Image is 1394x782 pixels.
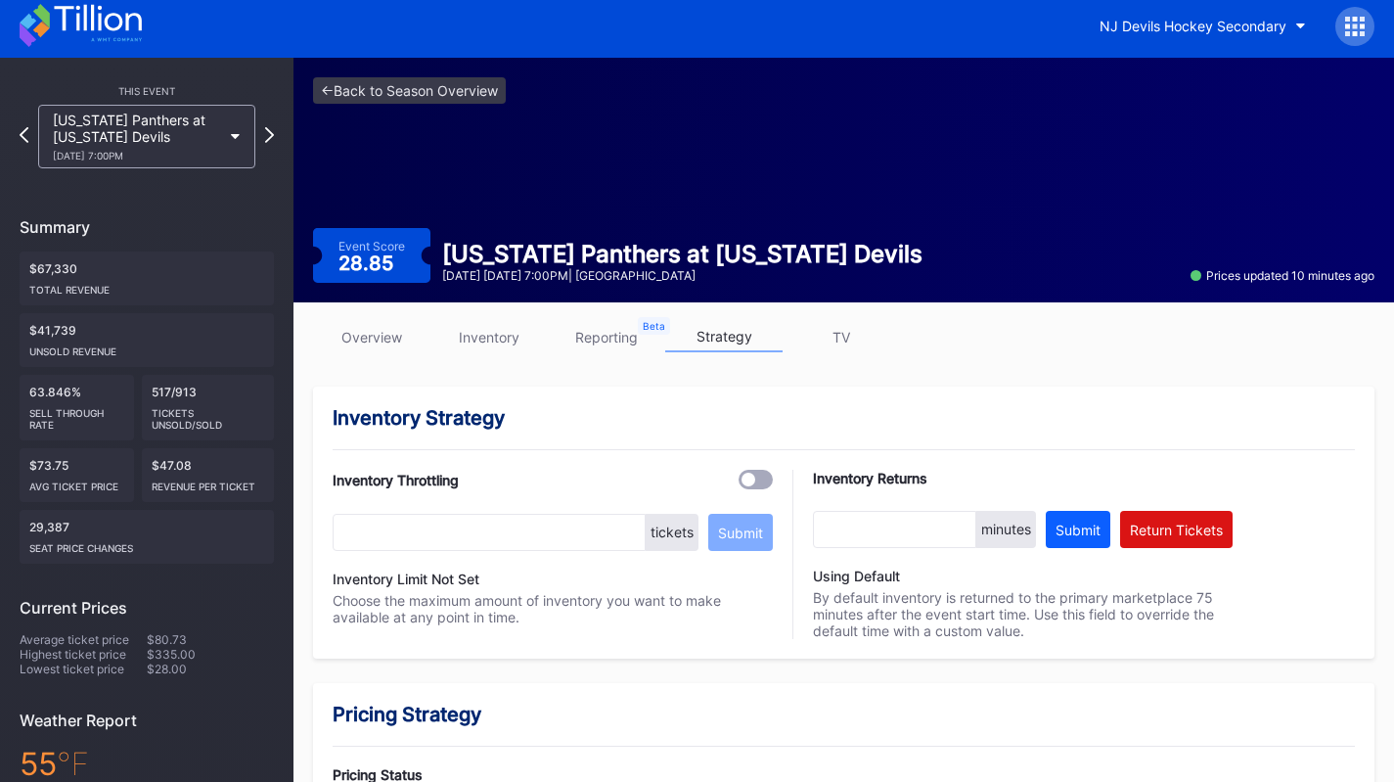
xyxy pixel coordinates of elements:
div: NJ Devils Hockey Secondary [1100,18,1286,34]
button: Return Tickets [1120,511,1233,548]
div: Pricing Strategy [333,703,1355,726]
a: overview [313,322,430,352]
div: 63.846% [20,375,134,440]
div: Inventory Throttling [333,472,459,488]
div: Choose the maximum amount of inventory you want to make available at any point in time. [333,592,773,625]
div: Unsold Revenue [29,338,264,357]
div: [US_STATE] Panthers at [US_STATE] Devils [442,240,922,268]
div: Return Tickets [1130,522,1223,538]
div: $41,739 [20,313,274,367]
div: Submit [1056,522,1101,538]
div: Total Revenue [29,276,264,296]
div: This Event [20,85,274,97]
div: Inventory Limit Not Set [333,571,773,587]
div: 29,387 [20,510,274,564]
button: NJ Devils Hockey Secondary [1085,8,1321,44]
div: $67,330 [20,252,274,305]
div: Event Score [338,239,405,253]
div: $335.00 [147,647,274,662]
div: tickets [646,514,698,551]
a: TV [783,322,900,352]
a: <-Back to Season Overview [313,77,506,104]
div: Inventory Strategy [333,406,1355,430]
div: Lowest ticket price [20,662,147,676]
div: seat price changes [29,534,264,554]
div: $73.75 [20,448,134,502]
div: 517/913 [142,375,275,440]
div: Submit [718,525,763,541]
div: Revenue per ticket [152,473,265,492]
div: Sell Through Rate [29,399,124,431]
div: Avg ticket price [29,473,124,492]
div: [US_STATE] Panthers at [US_STATE] Devils [53,112,221,161]
div: $80.73 [147,632,274,647]
div: $47.08 [142,448,275,502]
div: Highest ticket price [20,647,147,662]
div: [DATE] [DATE] 7:00PM | [GEOGRAPHIC_DATA] [442,268,922,283]
a: reporting [548,322,665,352]
a: inventory [430,322,548,352]
div: Tickets Unsold/Sold [152,399,265,431]
button: Submit [708,514,773,551]
div: minutes [976,511,1036,548]
div: Current Prices [20,598,274,618]
div: Weather Report [20,711,274,730]
div: [DATE] 7:00PM [53,150,221,161]
button: Submit [1046,511,1110,548]
div: Summary [20,217,274,237]
div: By default inventory is returned to the primary marketplace 75 minutes after the event start time... [813,568,1233,639]
div: Average ticket price [20,632,147,647]
div: Inventory Returns [813,470,1233,486]
div: Using Default [813,568,1233,584]
div: Prices updated 10 minutes ago [1191,268,1374,283]
div: $28.00 [147,662,274,676]
div: 28.85 [338,253,398,273]
a: strategy [665,322,783,352]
